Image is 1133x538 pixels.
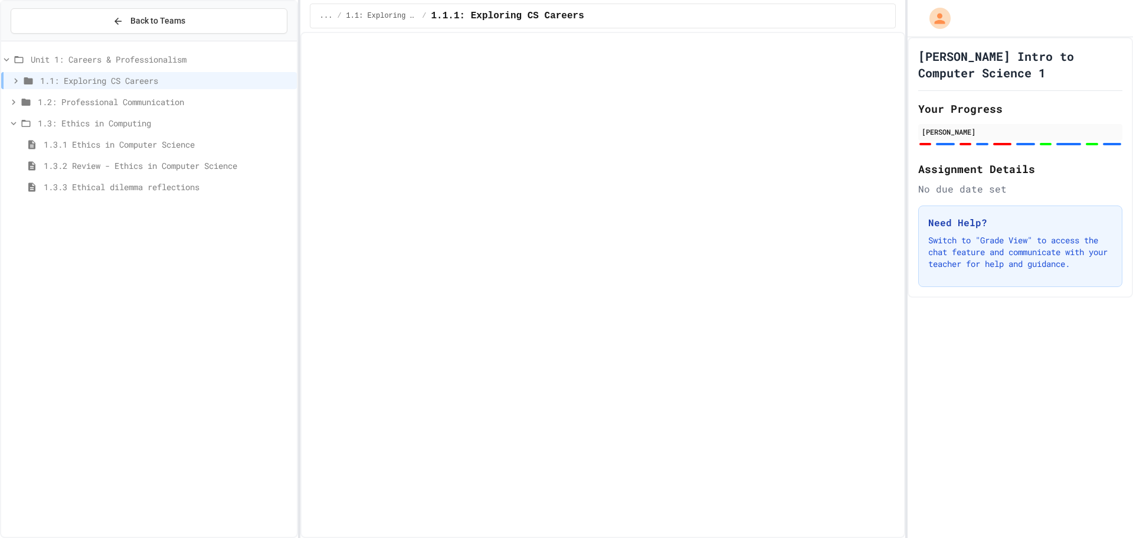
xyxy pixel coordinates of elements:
[38,117,292,129] span: 1.3: Ethics in Computing
[922,126,1119,137] div: [PERSON_NAME]
[31,53,292,66] span: Unit 1: Careers & Professionalism
[337,11,341,21] span: /
[918,161,1122,177] h2: Assignment Details
[422,11,426,21] span: /
[11,8,287,34] button: Back to Teams
[346,11,418,21] span: 1.1: Exploring CS Careers
[44,181,292,193] span: 1.3.3 Ethical dilemma reflections
[44,138,292,151] span: 1.3.1 Ethics in Computer Science
[918,48,1122,81] h1: [PERSON_NAME] Intro to Computer Science 1
[928,234,1112,270] p: Switch to "Grade View" to access the chat feature and communicate with your teacher for help and ...
[928,216,1112,230] h3: Need Help?
[40,74,292,87] span: 1.1: Exploring CS Careers
[917,5,954,32] div: My Account
[918,182,1122,196] div: No due date set
[918,100,1122,117] h2: Your Progress
[130,15,185,27] span: Back to Teams
[38,96,292,108] span: 1.2: Professional Communication
[431,9,584,23] span: 1.1.1: Exploring CS Careers
[320,11,333,21] span: ...
[44,159,292,172] span: 1.3.2 Review - Ethics in Computer Science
